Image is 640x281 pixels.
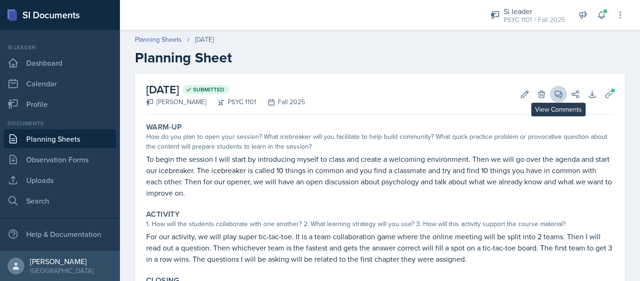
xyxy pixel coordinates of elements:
[146,153,614,198] p: To begin the session I will start by introducing myself to class and create a welcoming environme...
[30,257,93,266] div: [PERSON_NAME]
[4,150,116,169] a: Observation Forms
[146,219,614,229] div: 1. How will the students collaborate with one another? 2. What learning strategy will you use? 3....
[4,129,116,148] a: Planning Sheets
[146,132,614,152] div: How do you plan to open your session? What icebreaker will you facilitate to help build community...
[550,86,567,103] button: View Comments
[30,266,93,275] div: [GEOGRAPHIC_DATA]
[195,35,214,45] div: [DATE]
[4,53,116,72] a: Dashboard
[4,95,116,114] a: Profile
[146,81,305,98] h2: [DATE]
[135,49,625,66] h2: Planning Sheet
[146,97,206,107] div: [PERSON_NAME]
[4,191,116,210] a: Search
[206,97,256,107] div: PSYC 1101
[4,74,116,93] a: Calendar
[256,97,305,107] div: Fall 2025
[146,122,182,132] label: Warm-Up
[4,225,116,243] div: Help & Documentation
[504,6,565,17] div: Si leader
[4,43,116,52] div: Si leader
[4,171,116,190] a: Uploads
[146,210,179,219] label: Activity
[193,86,224,93] span: Submitted
[146,231,614,265] p: For our activity, we will play super tic-tac-toe. It is a team collaboration game where the onlin...
[504,15,565,25] div: PSYC 1101 / Fall 2025
[135,35,182,45] a: Planning Sheets
[4,119,116,128] div: Documents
